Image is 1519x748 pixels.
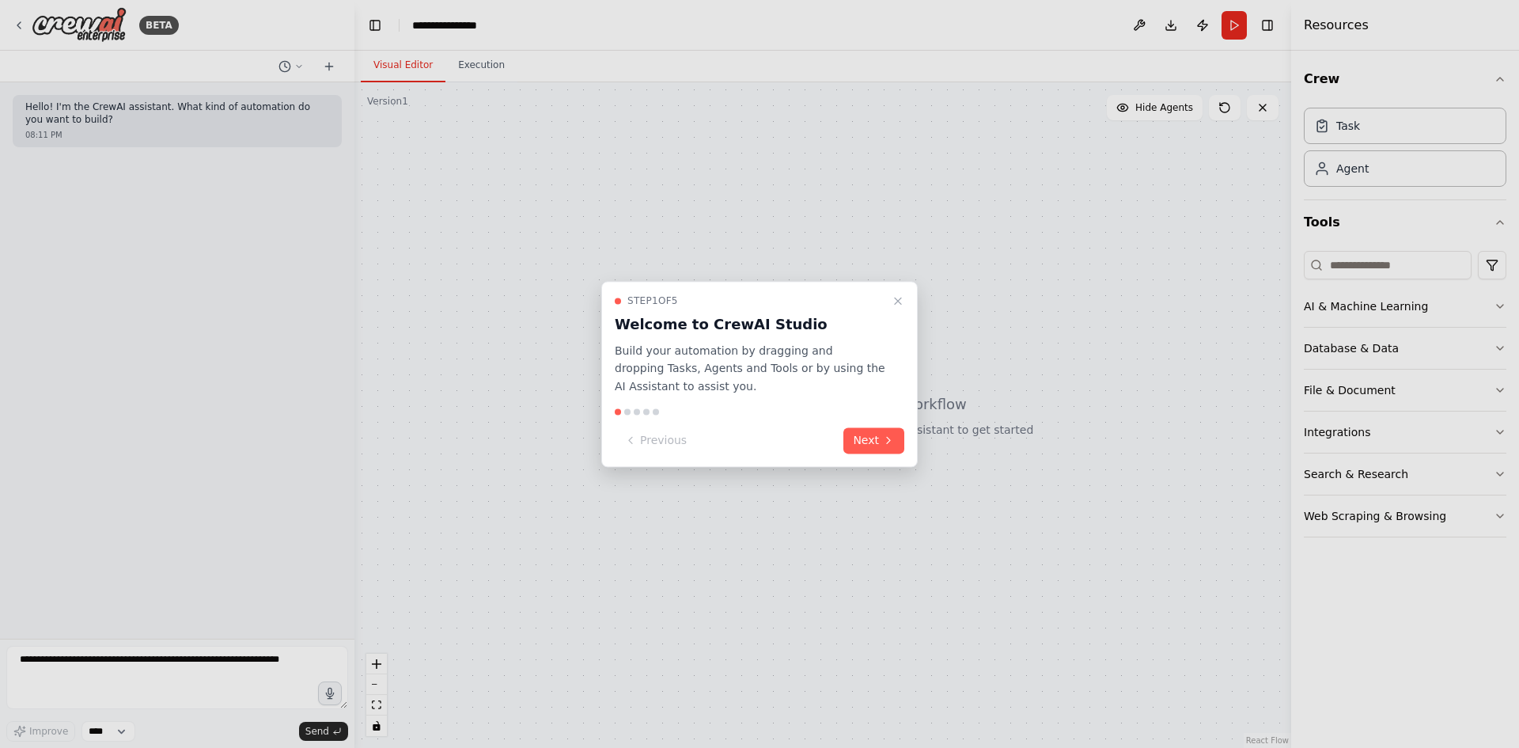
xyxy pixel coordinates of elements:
p: Build your automation by dragging and dropping Tasks, Agents and Tools or by using the AI Assista... [615,342,885,396]
button: Previous [615,427,696,454]
h3: Welcome to CrewAI Studio [615,313,885,336]
span: Step 1 of 5 [627,294,678,307]
button: Hide left sidebar [364,14,386,36]
button: Next [843,427,904,454]
button: Close walkthrough [888,291,907,310]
